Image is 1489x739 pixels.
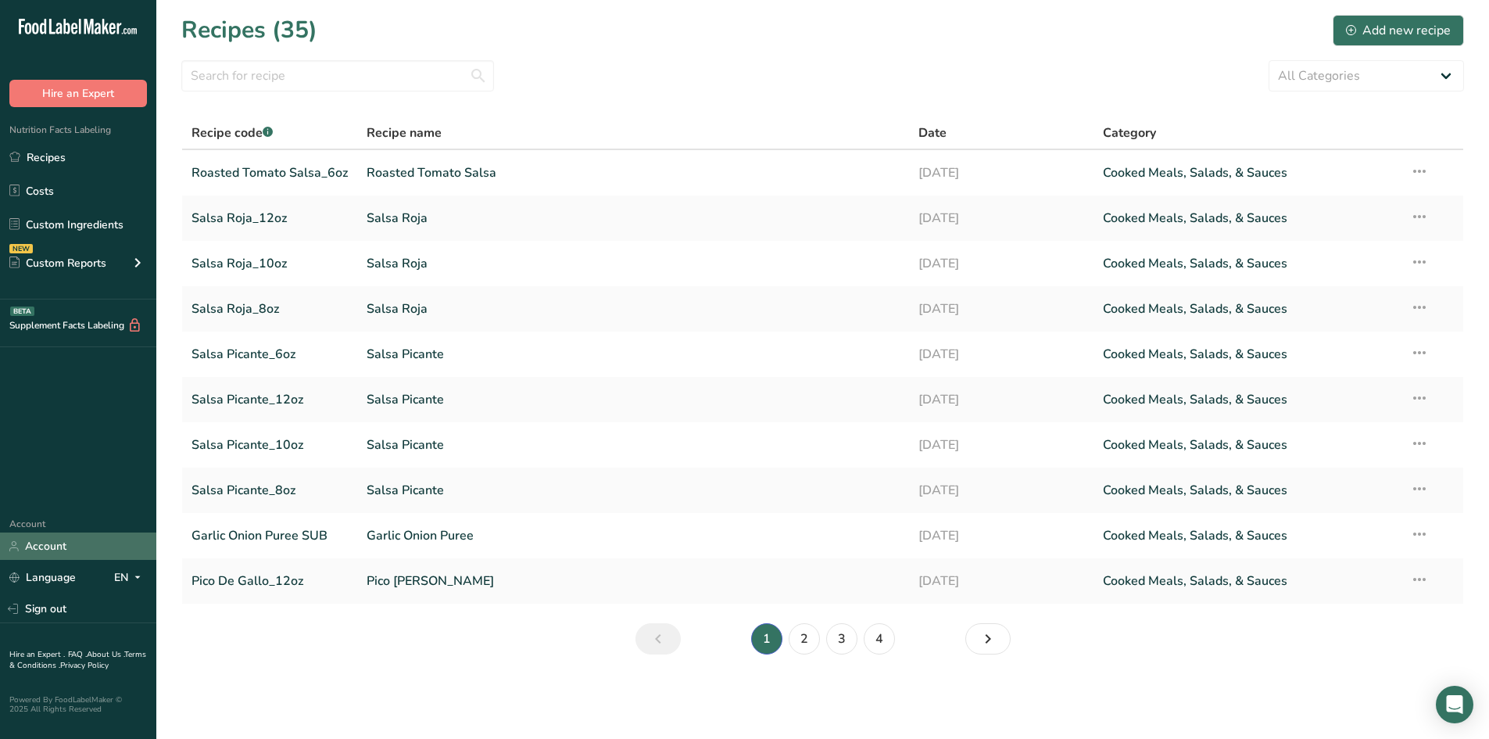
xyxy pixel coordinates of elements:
[191,474,348,507] a: Salsa Picante_8oz
[367,156,900,189] a: Roasted Tomato Salsa
[918,565,1085,597] a: [DATE]
[1103,247,1391,280] a: Cooked Meals, Salads, & Sauces
[918,202,1085,235] a: [DATE]
[1103,519,1391,552] a: Cooked Meals, Salads, & Sauces
[87,649,124,660] a: About Us .
[9,244,33,253] div: NEW
[367,247,900,280] a: Salsa Roja
[191,202,348,235] a: Salsa Roja_12oz
[1103,202,1391,235] a: Cooked Meals, Salads, & Sauces
[965,623,1011,655] a: Next page
[918,156,1085,189] a: [DATE]
[918,519,1085,552] a: [DATE]
[789,623,820,655] a: Page 2.
[864,623,895,655] a: Page 4.
[9,255,106,271] div: Custom Reports
[918,338,1085,371] a: [DATE]
[9,649,146,671] a: Terms & Conditions .
[191,292,348,325] a: Salsa Roja_8oz
[10,307,34,316] div: BETA
[191,519,348,552] a: Garlic Onion Puree SUB
[367,383,900,416] a: Salsa Picante
[181,60,494,91] input: Search for recipe
[191,247,348,280] a: Salsa Roja_10oz
[918,474,1085,507] a: [DATE]
[367,202,900,235] a: Salsa Roja
[1103,338,1391,371] a: Cooked Meals, Salads, & Sauces
[9,564,76,591] a: Language
[9,80,147,107] button: Hire an Expert
[826,623,857,655] a: Page 3.
[367,292,900,325] a: Salsa Roja
[918,429,1085,461] a: [DATE]
[1103,292,1391,325] a: Cooked Meals, Salads, & Sauces
[1103,429,1391,461] a: Cooked Meals, Salads, & Sauces
[918,383,1085,416] a: [DATE]
[60,660,109,671] a: Privacy Policy
[367,474,900,507] a: Salsa Picante
[191,156,348,189] a: Roasted Tomato Salsa_6oz
[918,247,1085,280] a: [DATE]
[918,124,947,142] span: Date
[191,565,348,597] a: Pico De Gallo_12oz
[1103,156,1391,189] a: Cooked Meals, Salads, & Sauces
[367,565,900,597] a: Pico [PERSON_NAME]
[1103,565,1391,597] a: Cooked Meals, Salads, & Sauces
[9,695,147,714] div: Powered By FoodLabelMaker © 2025 All Rights Reserved
[367,429,900,461] a: Salsa Picante
[1103,474,1391,507] a: Cooked Meals, Salads, & Sauces
[1436,686,1473,723] div: Open Intercom Messenger
[114,569,147,587] div: EN
[367,519,900,552] a: Garlic Onion Puree
[191,338,348,371] a: Salsa Picante_6oz
[1103,383,1391,416] a: Cooked Meals, Salads, & Sauces
[191,124,273,142] span: Recipe code
[1333,15,1464,46] button: Add new recipe
[181,13,317,48] h1: Recipes (35)
[68,649,87,660] a: FAQ .
[191,383,348,416] a: Salsa Picante_12oz
[9,649,65,660] a: Hire an Expert .
[635,623,681,655] a: Previous page
[367,338,900,371] a: Salsa Picante
[918,292,1085,325] a: [DATE]
[1103,124,1156,142] span: Category
[1346,21,1451,40] div: Add new recipe
[191,429,348,461] a: Salsa Picante_10oz
[367,124,442,142] span: Recipe name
